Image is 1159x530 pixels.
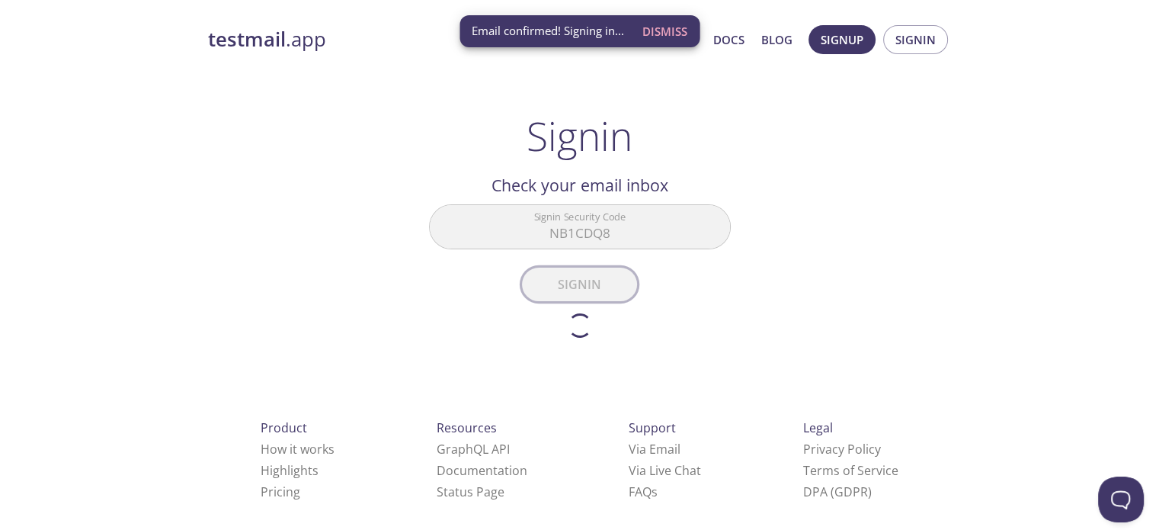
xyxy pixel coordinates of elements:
[437,419,497,436] span: Resources
[642,21,687,41] span: Dismiss
[629,483,658,500] a: FAQ
[713,30,744,50] a: Docs
[472,23,624,39] span: Email confirmed! Signing in...
[1098,477,1144,522] iframe: Help Scout Beacon - Open
[437,441,510,458] a: GraphQL API
[429,172,731,198] h2: Check your email inbox
[261,462,319,479] a: Highlights
[261,483,300,500] a: Pricing
[636,17,693,46] button: Dismiss
[437,483,504,500] a: Status Page
[261,441,335,458] a: How it works
[803,441,881,458] a: Privacy Policy
[629,462,701,479] a: Via Live Chat
[208,27,566,53] a: testmail.app
[895,30,936,50] span: Signin
[808,25,876,54] button: Signup
[629,419,676,436] span: Support
[821,30,863,50] span: Signup
[208,26,286,53] strong: testmail
[527,113,632,159] h1: Signin
[652,483,658,500] span: s
[803,462,898,479] a: Terms of Service
[761,30,792,50] a: Blog
[803,483,872,500] a: DPA (GDPR)
[803,419,833,436] span: Legal
[437,462,527,479] a: Documentation
[261,419,307,436] span: Product
[629,441,680,458] a: Via Email
[883,25,948,54] button: Signin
